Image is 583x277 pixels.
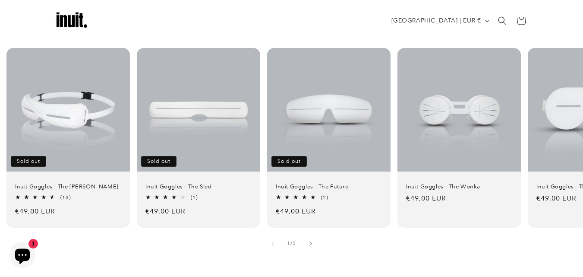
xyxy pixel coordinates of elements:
img: Inuit Logo [54,3,89,38]
a: Inuit Goggles - The Sled [145,183,252,191]
button: Slide left [263,234,282,253]
span: [GEOGRAPHIC_DATA] | EUR € [391,16,481,25]
span: 1 [287,239,290,248]
inbox-online-store-chat: Shopify online store chat [7,242,38,270]
a: Inuit Goggles - The [PERSON_NAME] [15,183,121,191]
summary: Search [493,11,512,30]
span: 2 [293,239,296,248]
span: / [290,239,293,248]
button: [GEOGRAPHIC_DATA] | EUR € [386,13,493,29]
a: Inuit Goggles - The Future [276,183,382,191]
button: Slide right [301,234,320,253]
a: Inuit Goggles - The Wonka [406,183,512,191]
